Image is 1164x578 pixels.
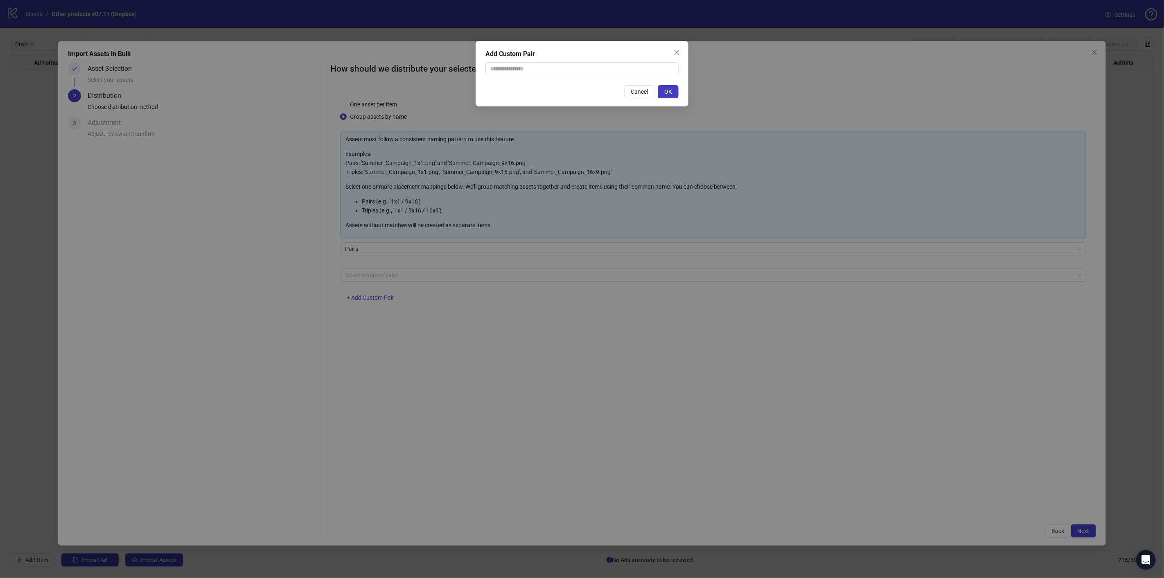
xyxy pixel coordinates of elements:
[658,85,679,98] button: OK
[670,46,684,59] button: Close
[1136,550,1156,570] div: Open Intercom Messenger
[664,88,672,95] span: OK
[485,49,679,59] div: Add Custom Pair
[674,49,680,56] span: close
[624,85,654,98] button: Cancel
[631,88,648,95] span: Cancel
